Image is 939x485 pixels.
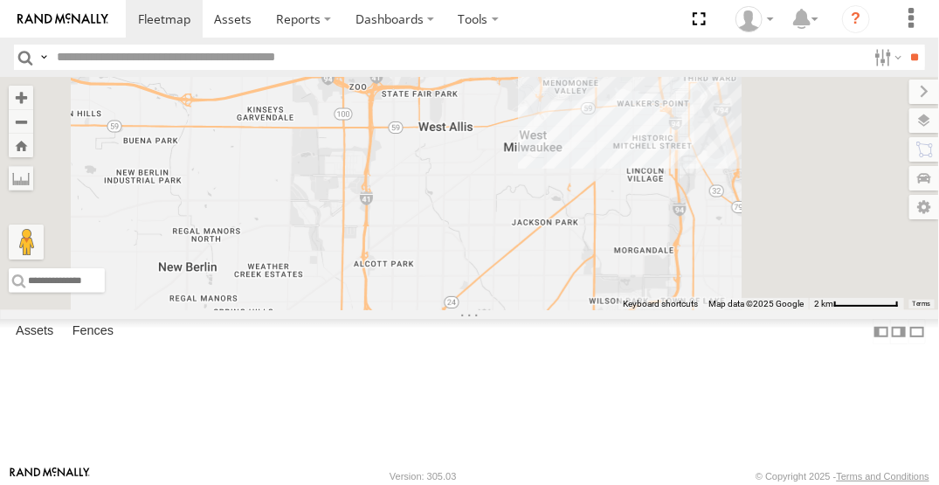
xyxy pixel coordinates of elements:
a: Terms and Conditions [837,471,929,482]
label: Assets [7,320,62,344]
label: Dock Summary Table to the Right [890,319,908,344]
label: Map Settings [909,195,939,219]
button: Zoom out [9,109,33,134]
span: Map data ©2025 Google [708,299,804,308]
div: Version: 305.03 [390,471,456,482]
div: Dwayne Harer [729,6,780,32]
button: Keyboard shortcuts [623,298,698,310]
img: rand-logo.svg [17,13,108,25]
a: Visit our Website [10,468,90,485]
div: © Copyright 2025 - [756,471,929,482]
span: 2 km [814,299,833,308]
label: Search Query [37,45,51,70]
label: Dock Summary Table to the Left [873,319,890,344]
button: Map Scale: 2 km per 71 pixels [809,298,904,310]
button: Zoom in [9,86,33,109]
label: Hide Summary Table [908,319,926,344]
i: ? [842,5,870,33]
button: Drag Pegman onto the map to open Street View [9,225,44,260]
button: Zoom Home [9,134,33,157]
label: Fences [64,320,122,344]
label: Search Filter Options [867,45,905,70]
label: Measure [9,166,33,191]
a: Terms [913,301,931,308]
